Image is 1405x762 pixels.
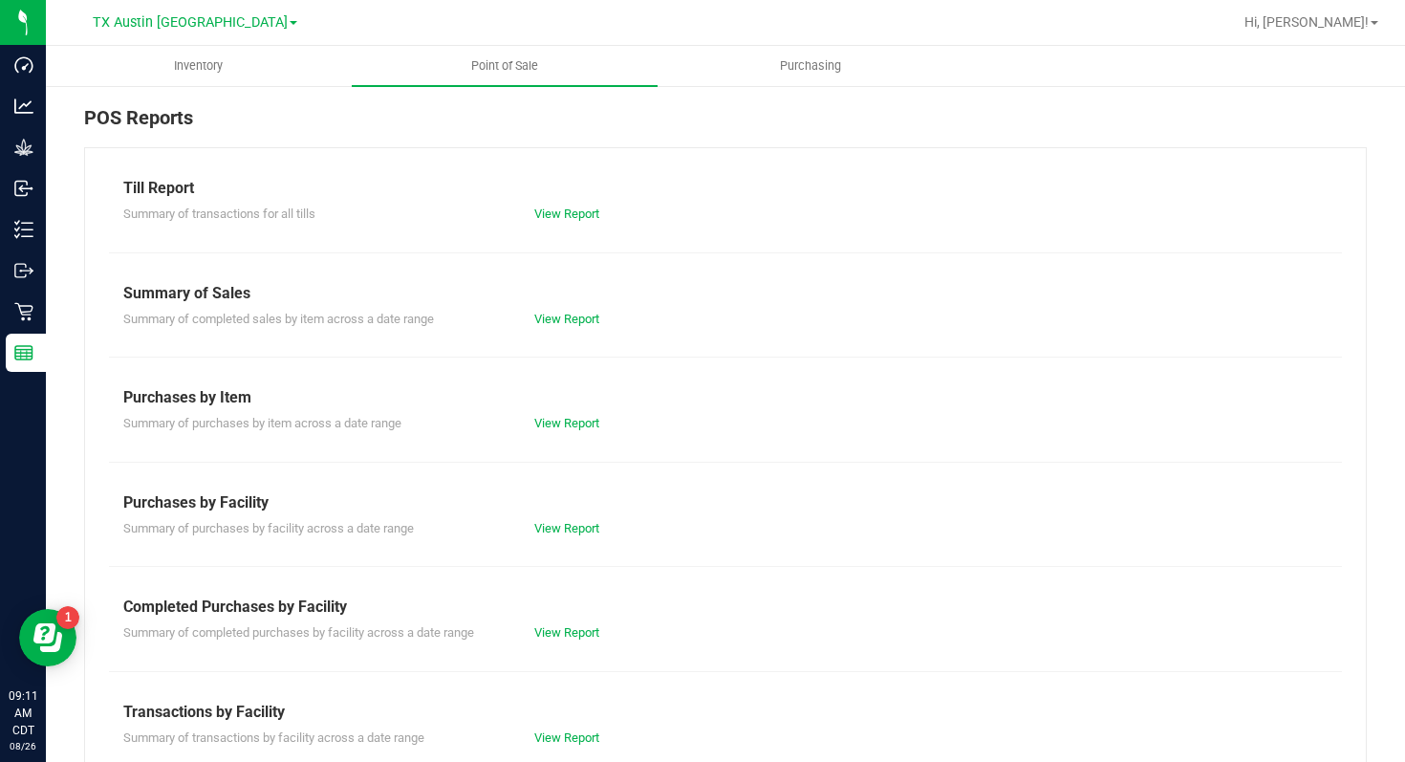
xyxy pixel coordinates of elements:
[1244,14,1369,30] span: Hi, [PERSON_NAME]!
[534,521,599,535] a: View Report
[754,57,867,75] span: Purchasing
[9,687,37,739] p: 09:11 AM CDT
[352,46,658,86] a: Point of Sale
[46,46,352,86] a: Inventory
[123,596,1328,619] div: Completed Purchases by Facility
[123,177,1328,200] div: Till Report
[14,220,33,239] inline-svg: Inventory
[14,261,33,280] inline-svg: Outbound
[93,14,288,31] span: TX Austin [GEOGRAPHIC_DATA]
[123,416,401,430] span: Summary of purchases by item across a date range
[534,625,599,640] a: View Report
[148,57,249,75] span: Inventory
[123,625,474,640] span: Summary of completed purchases by facility across a date range
[14,179,33,198] inline-svg: Inbound
[9,739,37,753] p: 08/26
[14,55,33,75] inline-svg: Dashboard
[534,730,599,745] a: View Report
[445,57,564,75] span: Point of Sale
[123,491,1328,514] div: Purchases by Facility
[19,609,76,666] iframe: Resource center
[84,103,1367,147] div: POS Reports
[56,606,79,629] iframe: Resource center unread badge
[534,207,599,221] a: View Report
[123,207,315,221] span: Summary of transactions for all tills
[14,343,33,362] inline-svg: Reports
[123,730,424,745] span: Summary of transactions by facility across a date range
[534,312,599,326] a: View Report
[658,46,963,86] a: Purchasing
[123,312,434,326] span: Summary of completed sales by item across a date range
[123,386,1328,409] div: Purchases by Item
[123,701,1328,724] div: Transactions by Facility
[14,97,33,116] inline-svg: Analytics
[534,416,599,430] a: View Report
[123,282,1328,305] div: Summary of Sales
[123,521,414,535] span: Summary of purchases by facility across a date range
[14,138,33,157] inline-svg: Grow
[14,302,33,321] inline-svg: Retail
